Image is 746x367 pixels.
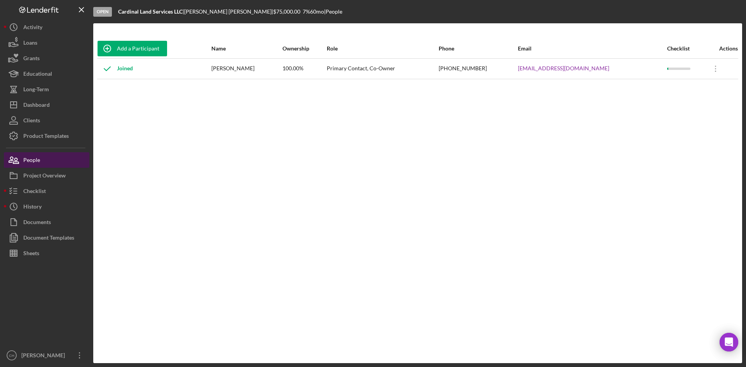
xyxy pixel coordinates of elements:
[98,59,133,78] div: Joined
[4,128,89,144] button: Product Templates
[184,9,273,15] div: [PERSON_NAME] [PERSON_NAME] |
[211,59,282,78] div: [PERSON_NAME]
[98,41,167,56] button: Add a Participant
[118,9,184,15] div: |
[327,45,438,52] div: Role
[439,59,517,78] div: [PHONE_NUMBER]
[23,152,40,170] div: People
[4,214,89,230] button: Documents
[23,183,46,201] div: Checklist
[4,19,89,35] button: Activity
[4,35,89,50] button: Loans
[23,50,40,68] div: Grants
[4,82,89,97] button: Long-Term
[4,183,89,199] button: Checklist
[23,82,49,99] div: Long-Term
[23,66,52,83] div: Educational
[282,59,326,78] div: 100.00%
[4,168,89,183] button: Project Overview
[4,199,89,214] button: History
[19,348,70,365] div: [PERSON_NAME]
[4,66,89,82] button: Educational
[93,7,112,17] div: Open
[117,41,159,56] div: Add a Participant
[23,113,40,130] div: Clients
[23,230,74,247] div: Document Templates
[4,50,89,66] button: Grants
[4,97,89,113] button: Dashboard
[23,128,69,146] div: Product Templates
[706,45,738,52] div: Actions
[118,8,183,15] b: Cardinal Land Services LLC
[23,19,42,37] div: Activity
[23,35,37,52] div: Loans
[4,152,89,168] button: People
[518,65,609,71] a: [EMAIL_ADDRESS][DOMAIN_NAME]
[23,168,66,185] div: Project Overview
[4,348,89,363] button: CH[PERSON_NAME]
[667,45,705,52] div: Checklist
[4,113,89,128] button: Clients
[23,97,50,115] div: Dashboard
[211,45,282,52] div: Name
[324,9,342,15] div: | People
[273,9,303,15] div: $75,000.00
[327,59,438,78] div: Primary Contact, Co-Owner
[439,45,517,52] div: Phone
[303,9,310,15] div: 7 %
[720,333,738,351] div: Open Intercom Messenger
[310,9,324,15] div: 60 mo
[282,45,326,52] div: Ownership
[9,353,14,358] text: CH
[23,245,39,263] div: Sheets
[4,245,89,261] button: Sheets
[518,45,666,52] div: Email
[23,199,42,216] div: History
[4,230,89,245] button: Document Templates
[23,214,51,232] div: Documents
